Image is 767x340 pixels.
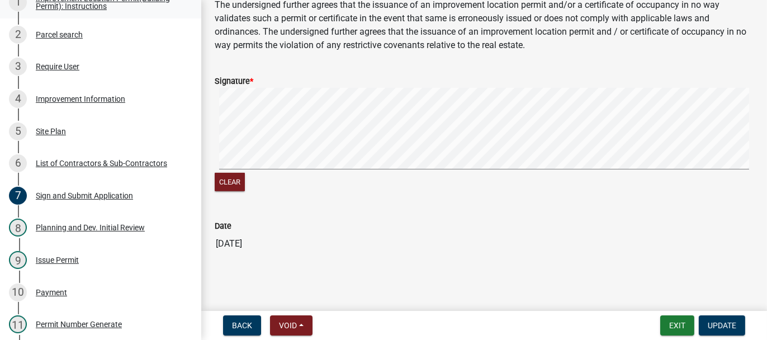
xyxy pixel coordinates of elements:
[660,315,694,336] button: Exit
[9,315,27,333] div: 11
[36,256,79,264] div: Issue Permit
[215,173,245,191] button: Clear
[9,122,27,140] div: 5
[223,315,261,336] button: Back
[9,284,27,301] div: 10
[36,320,122,328] div: Permit Number Generate
[36,159,167,167] div: List of Contractors & Sub-Contractors
[215,223,231,230] label: Date
[36,192,133,200] div: Sign and Submit Application
[699,315,745,336] button: Update
[9,219,27,237] div: 8
[708,321,736,330] span: Update
[9,90,27,108] div: 4
[9,26,27,44] div: 2
[36,31,83,39] div: Parcel search
[36,127,66,135] div: Site Plan
[36,95,125,103] div: Improvement Information
[36,63,79,70] div: Require User
[232,321,252,330] span: Back
[9,251,27,269] div: 9
[279,321,297,330] span: Void
[9,58,27,75] div: 3
[215,78,253,86] label: Signature
[9,154,27,172] div: 6
[36,224,145,232] div: Planning and Dev. Initial Review
[9,187,27,205] div: 7
[270,315,313,336] button: Void
[36,289,67,296] div: Payment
